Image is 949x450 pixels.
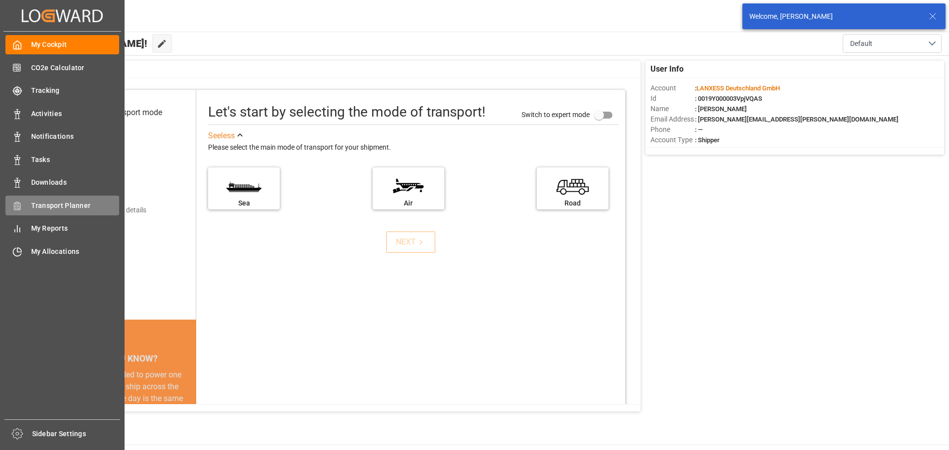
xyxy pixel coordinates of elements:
[5,150,119,169] a: Tasks
[31,246,120,257] span: My Allocations
[31,177,120,188] span: Downloads
[208,130,235,142] div: See less
[695,95,762,102] span: : 0019Y000003VpjVQAS
[5,196,119,215] a: Transport Planner
[521,110,590,118] span: Switch to expert mode
[65,369,184,440] div: The energy needed to power one large container ship across the ocean in a single day is the same ...
[31,63,120,73] span: CO2e Calculator
[650,83,695,93] span: Account
[386,231,435,253] button: NEXT
[5,242,119,261] a: My Allocations
[5,127,119,146] a: Notifications
[650,93,695,104] span: Id
[32,429,121,439] span: Sidebar Settings
[650,114,695,124] span: Email Address
[31,223,120,234] span: My Reports
[695,126,703,133] span: : —
[5,173,119,192] a: Downloads
[5,35,119,54] a: My Cockpit
[843,34,942,53] button: open menu
[749,11,919,22] div: Welcome, [PERSON_NAME]
[396,236,426,248] div: NEXT
[650,63,684,75] span: User Info
[650,124,695,135] span: Phone
[695,136,720,144] span: : Shipper
[41,34,147,53] span: Hello [PERSON_NAME]!
[650,104,695,114] span: Name
[378,198,439,208] div: Air
[850,39,872,49] span: Default
[53,348,196,369] div: DID YOU KNOW?
[696,84,780,92] span: LANXESS Deutschland GmbH
[213,198,275,208] div: Sea
[695,84,780,92] span: :
[31,40,120,50] span: My Cockpit
[31,155,120,165] span: Tasks
[31,85,120,96] span: Tracking
[5,81,119,100] a: Tracking
[31,131,120,142] span: Notifications
[208,102,485,123] div: Let's start by selecting the mode of transport!
[695,116,899,123] span: : [PERSON_NAME][EMAIL_ADDRESS][PERSON_NAME][DOMAIN_NAME]
[542,198,604,208] div: Road
[5,104,119,123] a: Activities
[208,142,618,154] div: Please select the main mode of transport for your shipment.
[695,105,747,113] span: : [PERSON_NAME]
[31,201,120,211] span: Transport Planner
[5,219,119,238] a: My Reports
[650,135,695,145] span: Account Type
[5,58,119,77] a: CO2e Calculator
[31,109,120,119] span: Activities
